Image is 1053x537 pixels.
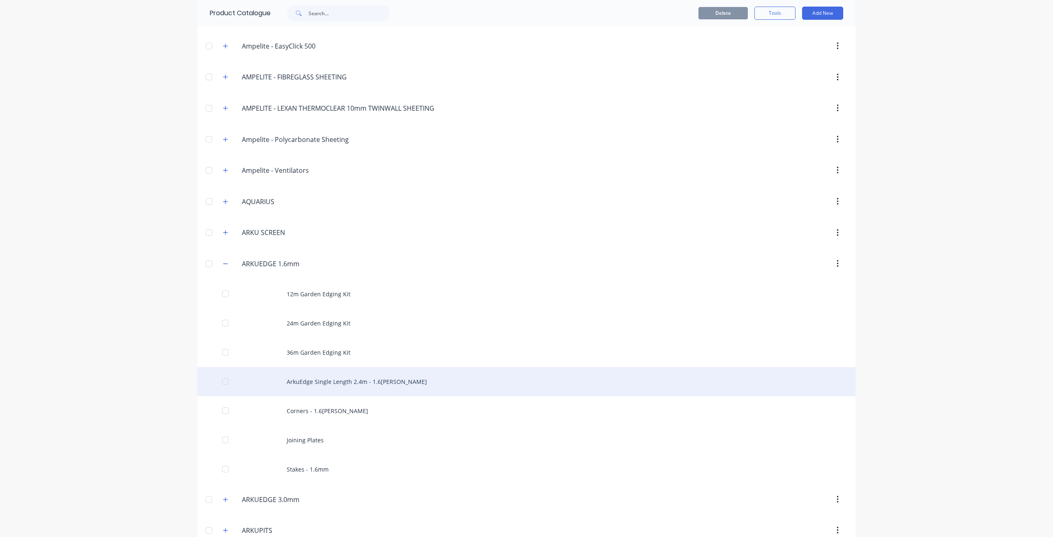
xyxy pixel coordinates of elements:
[197,455,856,484] div: Stakes - 1.6mm
[698,7,748,19] button: Delete
[242,135,348,144] input: Enter category name
[197,279,856,309] div: 12m Garden Edging Kit
[197,396,856,425] div: Corners - 1.6[PERSON_NAME]
[242,228,339,237] input: Enter category name
[242,165,339,175] input: Enter category name
[242,72,348,82] input: Enter category name
[197,338,856,367] div: 36m Garden Edging Kit
[802,7,843,20] button: Add New
[197,367,856,396] div: ArkuEdge Single Length 2.4m - 1.6[PERSON_NAME]
[242,103,436,113] input: Enter category name
[197,425,856,455] div: Joining Plates
[754,7,796,20] button: Tools
[197,309,856,338] div: 24m Garden Edging Kit
[242,495,339,504] input: Enter category name
[242,197,339,207] input: Enter category name
[242,525,339,535] input: Enter category name
[242,41,339,51] input: Enter category name
[242,259,339,269] input: Enter category name
[308,5,390,21] input: Search...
